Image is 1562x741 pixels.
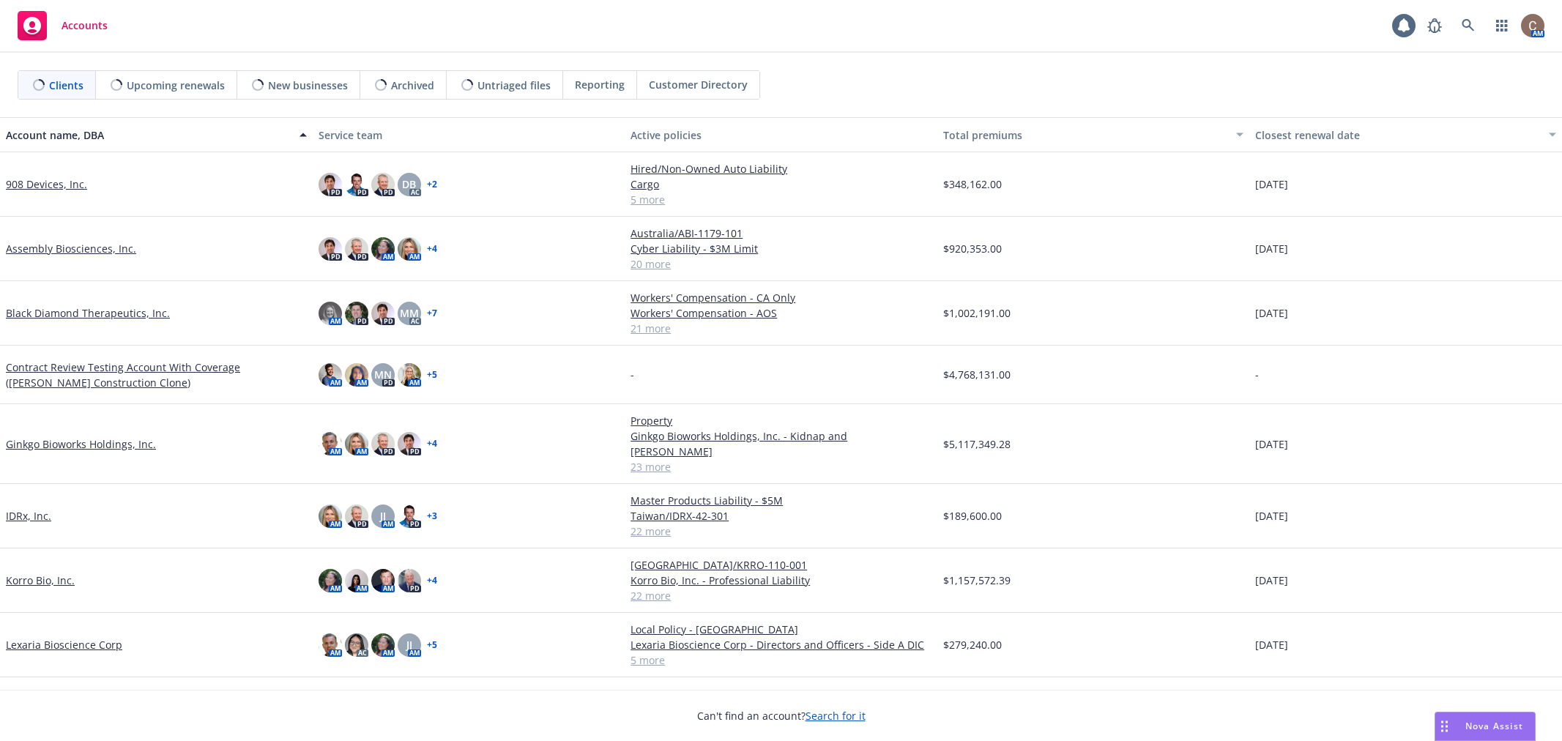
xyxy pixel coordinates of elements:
[319,173,342,196] img: photo
[398,363,421,387] img: photo
[1255,637,1288,652] span: [DATE]
[319,569,342,592] img: photo
[398,504,421,528] img: photo
[268,78,348,93] span: New businesses
[127,78,225,93] span: Upcoming renewals
[631,459,931,474] a: 23 more
[319,504,342,528] img: photo
[402,176,416,192] span: DB
[631,508,931,524] a: Taiwan/IDRX-42-301
[6,573,75,588] a: Korro Bio, Inc.
[937,117,1250,152] button: Total premiums
[575,77,625,92] span: Reporting
[6,637,122,652] a: Lexaria Bioscience Corp
[1454,11,1483,40] a: Search
[1255,508,1288,524] span: [DATE]
[943,508,1002,524] span: $189,600.00
[400,305,419,321] span: MM
[1435,712,1454,740] div: Drag to move
[631,367,634,382] span: -
[345,432,368,455] img: photo
[1255,176,1288,192] span: [DATE]
[943,127,1228,143] div: Total premiums
[631,413,931,428] a: Property
[345,173,368,196] img: photo
[380,508,386,524] span: JJ
[6,305,170,321] a: Black Diamond Therapeutics, Inc.
[313,117,625,152] button: Service team
[371,569,395,592] img: photo
[649,77,748,92] span: Customer Directory
[477,78,551,93] span: Untriaged files
[406,637,412,652] span: JJ
[319,237,342,261] img: photo
[631,176,931,192] a: Cargo
[371,633,395,657] img: photo
[427,309,437,318] a: + 7
[371,173,395,196] img: photo
[319,633,342,657] img: photo
[1420,11,1449,40] a: Report a Bug
[371,237,395,261] img: photo
[319,363,342,387] img: photo
[345,302,368,325] img: photo
[319,432,342,455] img: photo
[398,432,421,455] img: photo
[427,370,437,379] a: + 5
[49,78,83,93] span: Clients
[1521,14,1544,37] img: photo
[1255,241,1288,256] span: [DATE]
[943,637,1002,652] span: $279,240.00
[631,321,931,336] a: 21 more
[943,241,1002,256] span: $920,353.00
[631,652,931,668] a: 5 more
[631,622,931,637] a: Local Policy - [GEOGRAPHIC_DATA]
[1255,573,1288,588] span: [DATE]
[631,557,931,573] a: [GEOGRAPHIC_DATA]/KRRO-110-001
[1255,305,1288,321] span: [DATE]
[427,512,437,521] a: + 3
[6,508,51,524] a: IDRx, Inc.
[1255,436,1288,452] span: [DATE]
[631,127,931,143] div: Active policies
[631,192,931,207] a: 5 more
[371,302,395,325] img: photo
[631,161,931,176] a: Hired/Non-Owned Auto Liability
[427,641,437,649] a: + 5
[1255,127,1540,143] div: Closest renewal date
[1255,367,1259,382] span: -
[427,245,437,253] a: + 4
[345,569,368,592] img: photo
[374,367,392,382] span: MN
[943,367,1011,382] span: $4,768,131.00
[319,127,620,143] div: Service team
[6,176,87,192] a: 908 Devices, Inc.
[631,686,931,701] a: Worldwide Terrorism
[1487,11,1517,40] a: Switch app
[427,439,437,448] a: + 4
[345,237,368,261] img: photo
[943,573,1011,588] span: $1,157,572.39
[631,588,931,603] a: 22 more
[427,180,437,189] a: + 2
[6,241,136,256] a: Assembly Biosciences, Inc.
[6,360,307,390] a: Contract Review Testing Account With Coverage ([PERSON_NAME] Construction Clone)
[631,226,931,241] a: Australia/ABI-1179-101
[398,237,421,261] img: photo
[625,117,937,152] button: Active policies
[319,302,342,325] img: photo
[943,305,1011,321] span: $1,002,191.00
[631,637,931,652] a: Lexaria Bioscience Corp - Directors and Officers - Side A DIC
[697,708,866,723] span: Can't find an account?
[943,176,1002,192] span: $348,162.00
[6,436,156,452] a: Ginkgo Bioworks Holdings, Inc.
[391,78,434,93] span: Archived
[943,436,1011,452] span: $5,117,349.28
[12,5,114,46] a: Accounts
[1465,720,1523,732] span: Nova Assist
